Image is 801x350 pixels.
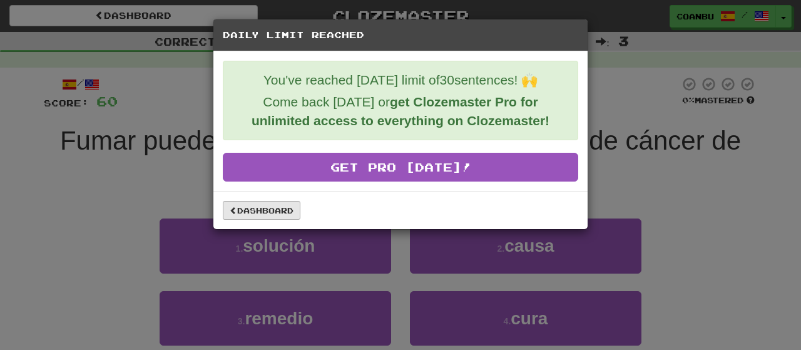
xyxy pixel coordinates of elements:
[252,95,549,128] strong: get Clozemaster Pro for unlimited access to everything on Clozemaster!
[233,71,568,90] p: You've reached [DATE] limit of 30 sentences! 🙌
[223,29,578,41] h5: Daily Limit Reached
[223,153,578,182] a: Get Pro [DATE]!
[233,93,568,130] p: Come back [DATE] or
[223,201,300,220] a: Dashboard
